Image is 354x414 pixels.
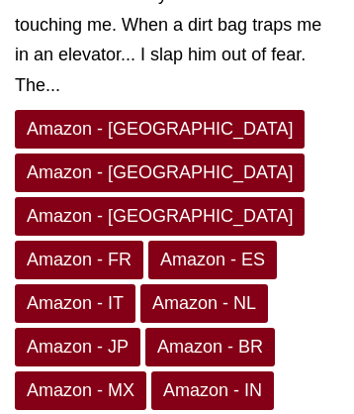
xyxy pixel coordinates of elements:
a: Amazon - MX [15,371,146,410]
a: Amazon - NL [140,284,268,323]
a: Amazon - [GEOGRAPHIC_DATA] [15,154,305,192]
a: Amazon - FR [15,241,143,279]
a: Amazon - JP [15,328,140,366]
a: Amazon - IN [151,371,274,410]
a: Amazon - ES [148,241,277,279]
a: Amazon - [GEOGRAPHIC_DATA] [15,110,305,149]
a: Amazon - BR [145,328,275,366]
a: Amazon - [GEOGRAPHIC_DATA] [15,197,305,236]
a: Amazon - IT [15,284,135,323]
